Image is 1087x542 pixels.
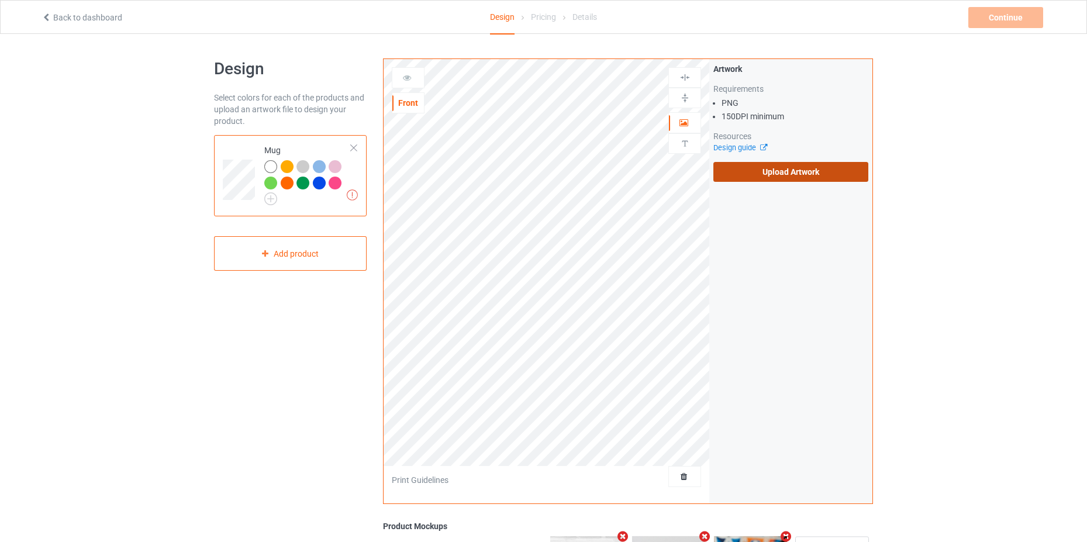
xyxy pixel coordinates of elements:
div: Add product [214,236,367,271]
li: PNG [722,97,868,109]
div: Pricing [531,1,556,33]
img: svg%3E%0A [679,138,691,149]
div: Artwork [713,63,868,75]
div: Mug [264,144,351,201]
div: Select colors for each of the products and upload an artwork file to design your product. [214,92,367,127]
img: svg%3E%0A [679,72,691,83]
div: Front [392,97,424,109]
img: svg%3E%0A [679,92,691,103]
div: Resources [713,130,868,142]
img: svg+xml;base64,PD94bWwgdmVyc2lvbj0iMS4wIiBlbmNvZGluZz0iVVRGLTgiPz4KPHN2ZyB3aWR0aD0iMjJweCIgaGVpZ2... [264,192,277,205]
div: Requirements [713,83,868,95]
a: Design guide [713,143,767,152]
div: Product Mockups [383,520,873,532]
div: Details [572,1,597,33]
div: Print Guidelines [392,474,448,486]
h1: Design [214,58,367,80]
div: Mug [214,135,367,216]
div: Design [490,1,515,34]
li: 150 DPI minimum [722,111,868,122]
label: Upload Artwork [713,162,868,182]
a: Back to dashboard [42,13,122,22]
img: exclamation icon [347,189,358,201]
